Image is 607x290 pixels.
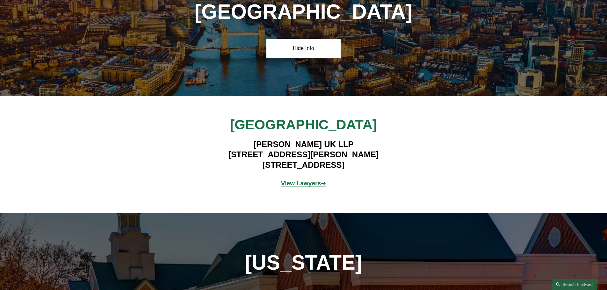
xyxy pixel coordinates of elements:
[230,117,377,132] span: [GEOGRAPHIC_DATA]
[552,279,597,290] a: Search this site
[281,180,321,187] strong: View Lawyers
[281,180,326,187] a: View Lawyers➔
[266,39,341,58] a: Hide Info
[211,139,396,170] h4: [PERSON_NAME] UK LLP [STREET_ADDRESS][PERSON_NAME] [STREET_ADDRESS]
[281,180,326,187] span: ➔
[192,251,415,274] h1: [US_STATE]
[192,0,415,24] h1: [GEOGRAPHIC_DATA]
